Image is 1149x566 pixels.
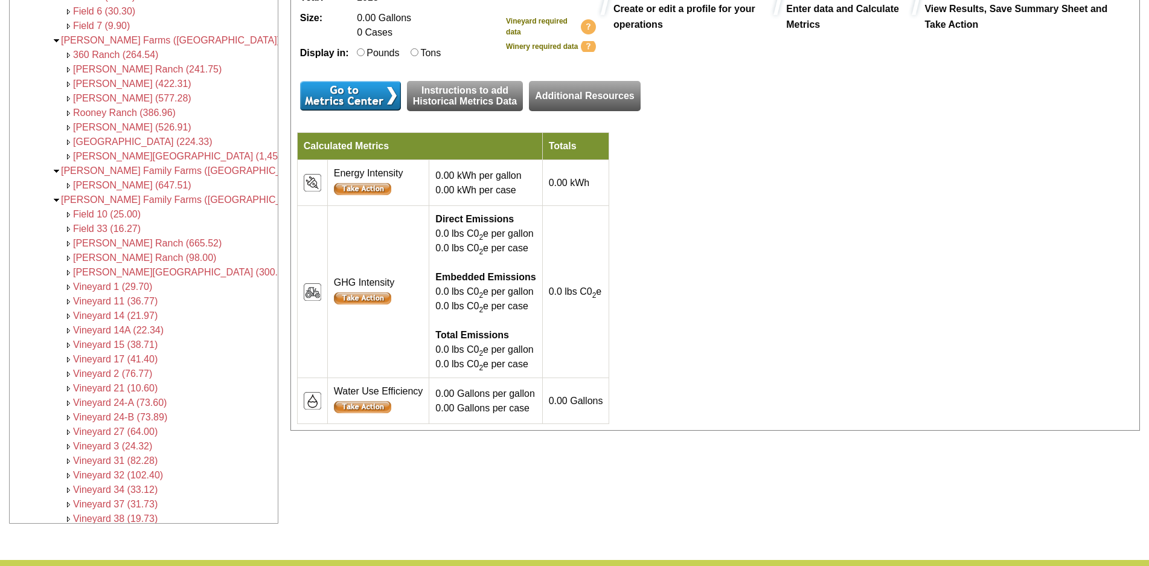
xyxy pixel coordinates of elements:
[73,122,191,132] a: [PERSON_NAME] (526.91)
[613,4,755,30] b: Create or edit a profile for your operations
[479,291,483,300] sub: 2
[73,296,158,306] a: Vineyard 11 (36.77)
[479,306,483,314] sub: 2
[52,36,61,45] img: Collapse <span class='AgFacilityColorRed'>John Kautz Farms (Sacramento County) (4,101.31)</span>
[357,13,411,37] span: 0.00 Gallons 0 Cases
[73,21,130,31] a: Field 7 (9.90)
[61,35,327,45] a: [PERSON_NAME] Farms ([GEOGRAPHIC_DATA]) (4,101.31)
[529,81,640,111] a: Additional Resources
[73,426,158,437] span: Vineyard 27 (64.00)
[297,133,542,160] td: Calculated Metrics
[327,206,429,378] td: GHG Intensity
[73,310,158,321] span: Vineyard 14 (21.97)
[73,484,158,495] a: Vineyard 34 (33.12)
[420,48,441,58] label: Tons
[52,196,61,205] img: Collapse <span class='AgFacilityColorRed'>Kautz Family Farms (San Joaquin County) (2,162.09)</span>
[549,178,590,188] span: 0.00 kWh
[549,286,602,297] span: 0.0 lbs C0 e
[61,195,358,205] a: [PERSON_NAME] Family Farms ([GEOGRAPHIC_DATA]) (2,162.09)
[435,272,536,282] b: Embedded Emissions
[73,354,158,364] a: Vineyard 17 (41.40)
[506,17,568,36] b: Vineyard required data
[407,81,523,111] a: Instructions to addHistorical Metrics Data
[73,513,158,524] a: Vineyard 38 (19.73)
[549,396,603,406] span: 0.00 Gallons
[73,50,158,60] a: 360 Ranch (264.54)
[73,499,158,509] a: Vineyard 37 (31.73)
[334,183,391,195] input: Submit
[73,281,152,292] a: Vineyard 1 (29.70)
[327,378,429,424] td: Water Use Efficiency
[435,330,509,340] b: Total Emissions
[435,388,535,413] span: 0.00 Gallons per gallon 0.00 Gallons per case
[334,401,391,413] input: Submit
[73,368,152,379] a: Vineyard 2 (76.77)
[297,8,354,43] td: Size:
[786,4,899,30] b: Enter data and Calculate Metrics
[435,170,521,195] span: 0.00 kWh per gallon 0.00 kWh per case
[304,392,321,410] img: icon_resources_water-2.png
[479,233,483,242] sub: 2
[297,43,354,63] td: Display in:
[73,383,158,393] a: Vineyard 21 (10.60)
[506,41,596,52] a: Winery required data
[73,325,164,335] a: Vineyard 14A (22.34)
[73,267,292,277] span: [PERSON_NAME][GEOGRAPHIC_DATA] (300.70)
[73,224,141,234] a: Field 33 (16.27)
[73,79,191,89] a: [PERSON_NAME] (422.31)
[73,238,222,248] a: [PERSON_NAME] Ranch (665.52)
[73,455,158,466] a: Vineyard 31 (82.28)
[304,174,321,191] img: icon_resources_energy-2.png
[542,133,609,160] td: Totals
[479,248,483,256] sub: 2
[366,48,399,58] label: Pounds
[73,339,158,350] a: Vineyard 15 (38.71)
[479,349,483,358] sub: 2
[73,108,176,118] a: Rooney Ranch (386.96)
[73,6,135,16] a: Field 6 (30.30)
[73,397,167,408] a: Vineyard 24-A (73.60)
[73,470,163,480] a: Vineyard 32 (102.40)
[73,180,191,190] a: [PERSON_NAME] (647.51)
[52,167,61,176] img: Collapse <span class='AgFacilityColorRed'>Kautz Family Farms (Sacramento County) (647.51)</span>
[435,214,536,369] span: 0.0 lbs C0 e per gallon 0.0 lbs C0 e per case 0.0 lbs C0 e per gallon 0.0 lbs C0 e per case 0.0 l...
[73,93,191,103] a: [PERSON_NAME] (577.28)
[73,209,141,219] span: Field 10 (25.00)
[73,252,216,263] a: [PERSON_NAME] Ranch (98.00)
[73,151,300,161] a: [PERSON_NAME][GEOGRAPHIC_DATA] (1,457.23)
[924,4,1107,30] b: View Results, Save Summary Sheet and Take Action
[73,441,152,451] a: Vineyard 3 (24.32)
[73,137,213,147] a: [GEOGRAPHIC_DATA] (224.33)
[73,64,222,74] a: [PERSON_NAME] Ranch (241.75)
[73,412,167,422] a: Vineyard 24-B (73.89)
[592,291,597,300] sub: 2
[61,166,350,176] a: [PERSON_NAME] Family Farms ([GEOGRAPHIC_DATA]) (647.51)
[304,283,321,301] img: icon_resources_ghg-2.png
